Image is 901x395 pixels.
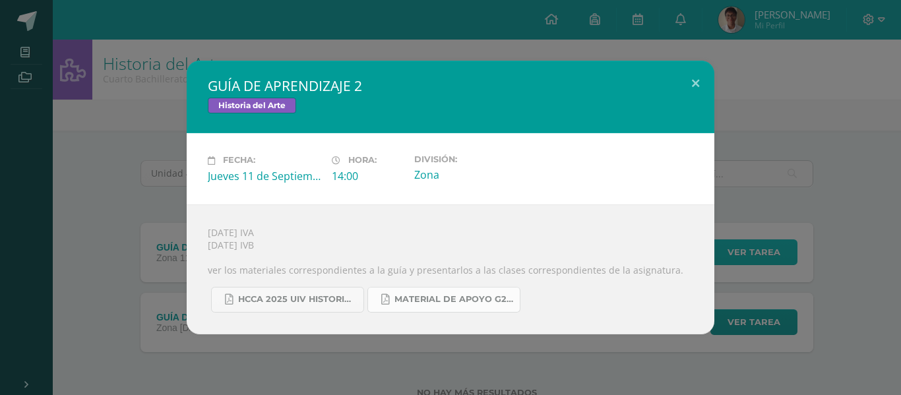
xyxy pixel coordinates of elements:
div: Zona [414,167,528,182]
span: HCCA 2025 UIV HISTORIA DEL ARTE.docx.pdf [238,294,357,305]
span: Historia del Arte [208,98,296,113]
a: MATERIAL DE APOYO G2 HISTORIA.pdf [367,287,520,313]
label: División: [414,154,528,164]
span: MATERIAL DE APOYO G2 HISTORIA.pdf [394,294,513,305]
button: Close (Esc) [677,61,714,106]
a: HCCA 2025 UIV HISTORIA DEL ARTE.docx.pdf [211,287,364,313]
div: Jueves 11 de Septiembre [208,169,321,183]
span: Hora: [348,156,377,166]
div: 14:00 [332,169,404,183]
div: [DATE] IVA [DATE] IVB ver los materiales correspondientes a la guía y presentarlos a las clases c... [187,204,714,334]
span: Fecha: [223,156,255,166]
h2: GUÍA DE APRENDIZAJE 2 [208,76,693,95]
